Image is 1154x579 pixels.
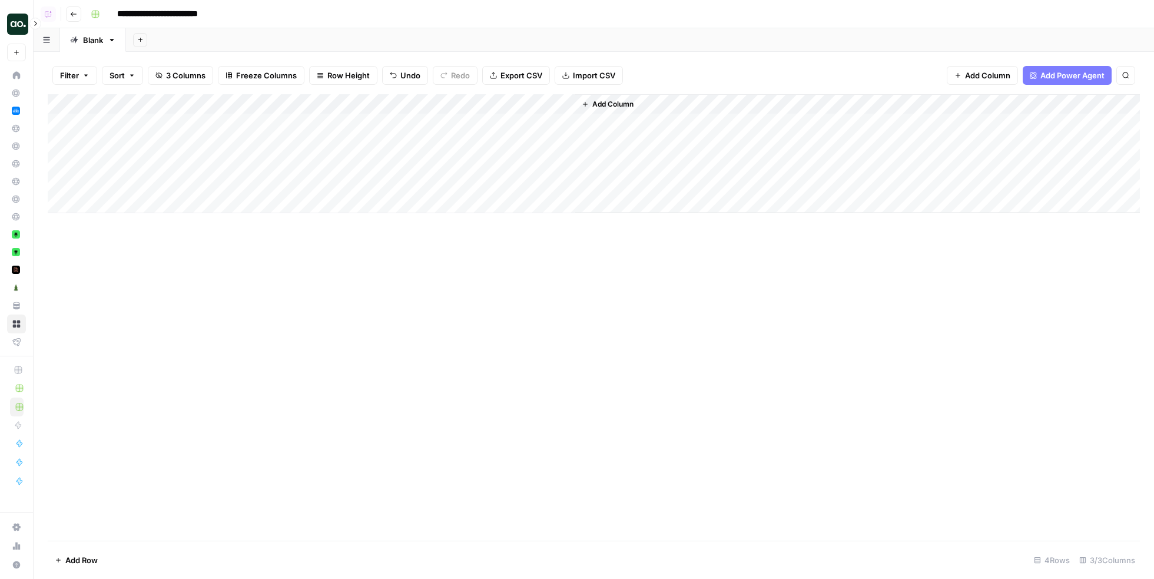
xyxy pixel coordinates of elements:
span: Freeze Columns [236,70,297,81]
span: Import CSV [573,70,615,81]
span: Add Column [592,99,634,110]
button: Export CSV [482,66,550,85]
img: a3dpw43elaxzrvw23siemf1bj9ym [12,266,20,274]
button: Help + Support [7,555,26,574]
img: dm7txshh430fvrbowepo0io96xoy [12,283,20,292]
span: Row Height [327,70,370,81]
span: Export CSV [500,70,542,81]
button: Row Height [309,66,377,85]
a: Flightpath [7,333,26,352]
span: 3 Columns [166,70,205,81]
button: Filter [52,66,97,85]
span: Redo [451,70,470,81]
div: 3/3 Columns [1075,551,1140,570]
span: Add Column [965,70,1010,81]
button: Add Column [947,66,1018,85]
a: Your Data [7,296,26,315]
a: Settings [7,518,26,537]
span: Undo [400,70,420,81]
button: Add Power Agent [1023,66,1112,85]
button: Add Row [48,551,105,570]
button: Undo [382,66,428,85]
button: 3 Columns [148,66,213,85]
a: Usage [7,537,26,555]
img: Nick's Workspace Logo [7,14,28,35]
button: Add Column [577,97,638,112]
span: Add Row [65,554,98,566]
button: Freeze Columns [218,66,304,85]
img: y4cx33ajofnnc7ov1k1nhnl6lqx8 [12,230,20,239]
a: Home [7,66,26,85]
div: 4 Rows [1029,551,1075,570]
img: y4cx33ajofnnc7ov1k1nhnl6lqx8 [12,248,20,256]
button: Workspace: Nick's Workspace [7,9,26,39]
a: Blank [60,28,126,52]
span: Sort [110,70,125,81]
button: Redo [433,66,477,85]
img: u20wvflawzkod5jeh0x6rufk0gvl [12,107,20,115]
span: Add Power Agent [1040,70,1105,81]
a: Browse [7,315,26,333]
div: Blank [83,34,103,46]
span: Filter [60,70,79,81]
button: Sort [102,66,143,85]
button: Import CSV [555,66,623,85]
